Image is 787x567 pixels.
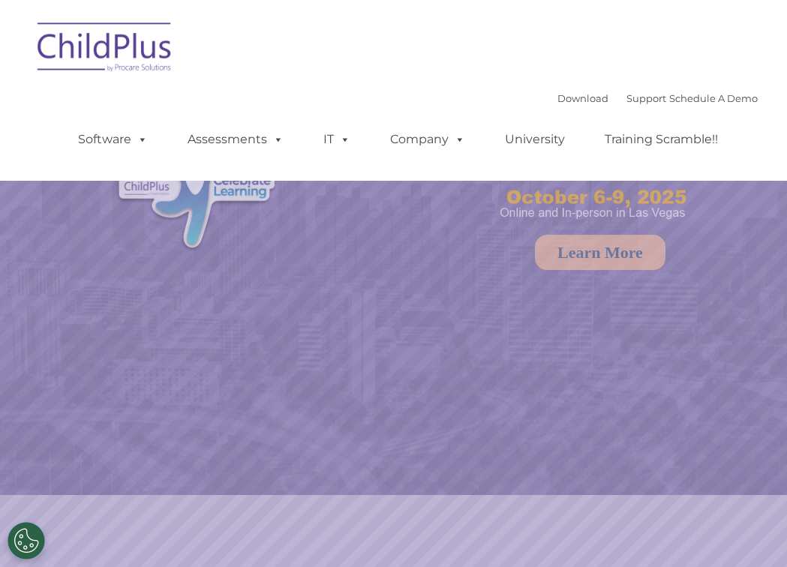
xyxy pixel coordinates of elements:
[669,92,758,104] a: Schedule A Demo
[626,92,666,104] a: Support
[63,124,163,154] a: Software
[173,124,299,154] a: Assessments
[375,124,480,154] a: Company
[490,124,580,154] a: University
[590,124,733,154] a: Training Scramble!!
[8,522,45,559] button: Cookies Settings
[557,92,608,104] a: Download
[308,124,365,154] a: IT
[30,12,180,87] img: ChildPlus by Procare Solutions
[557,92,758,104] font: |
[535,235,665,270] a: Learn More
